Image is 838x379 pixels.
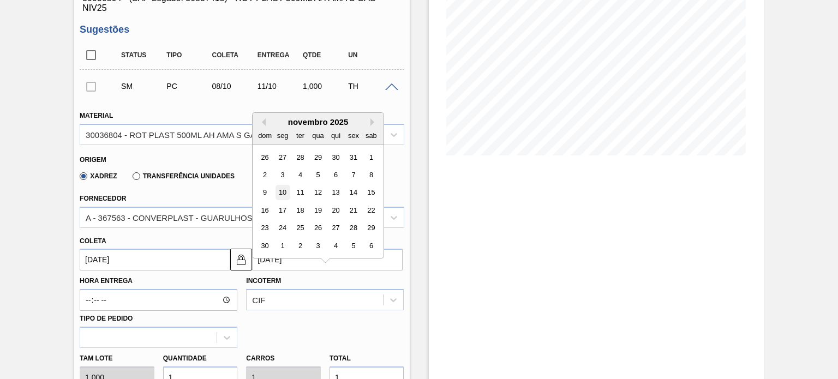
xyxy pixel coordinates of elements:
div: qua [311,128,326,143]
div: Choose sexta-feira, 7 de novembro de 2025 [346,167,361,182]
div: month 2025-11 [256,148,380,255]
div: Choose terça-feira, 18 de novembro de 2025 [293,203,308,218]
div: sex [346,128,361,143]
div: Choose quarta-feira, 3 de dezembro de 2025 [311,238,326,253]
div: Qtde [300,51,350,59]
div: Choose segunda-feira, 3 de novembro de 2025 [276,167,290,182]
div: 30036804 - ROT PLAST 500ML AH AMA S GAS NIV25 [86,130,286,139]
div: Choose sexta-feira, 28 de novembro de 2025 [346,221,361,236]
div: Choose sexta-feira, 21 de novembro de 2025 [346,203,361,218]
div: Sugestão Manual [118,82,168,91]
div: Choose quarta-feira, 5 de novembro de 2025 [311,167,326,182]
div: Choose domingo, 2 de novembro de 2025 [258,167,272,182]
div: Choose sexta-feira, 5 de dezembro de 2025 [346,238,361,253]
div: Choose terça-feira, 11 de novembro de 2025 [293,185,308,200]
label: Total [330,354,351,362]
div: Choose quarta-feira, 19 de novembro de 2025 [311,203,326,218]
label: Material [80,112,113,119]
div: TH [345,82,395,91]
label: Tam lote [80,351,154,366]
div: A - 367563 - CONVERPLAST - GUARULHOS (SP) [86,213,271,222]
div: Pedido de Compra [164,82,213,91]
div: Tipo [164,51,213,59]
h3: Sugestões [80,24,404,35]
div: Choose sexta-feira, 31 de outubro de 2025 [346,150,361,165]
div: Choose segunda-feira, 1 de dezembro de 2025 [276,238,290,253]
div: Choose quinta-feira, 30 de outubro de 2025 [328,150,343,165]
div: Choose quarta-feira, 26 de novembro de 2025 [311,221,326,236]
div: 11/10/2025 [255,82,304,91]
img: locked [235,253,248,266]
div: novembro 2025 [253,117,384,127]
label: Coleta [80,237,106,245]
div: qui [328,128,343,143]
div: Coleta [209,51,259,59]
div: Choose quarta-feira, 12 de novembro de 2025 [311,185,326,200]
label: Xadrez [80,172,117,180]
div: ter [293,128,308,143]
div: Choose domingo, 30 de novembro de 2025 [258,238,272,253]
button: locked [230,249,252,270]
label: Quantidade [163,354,207,362]
div: Choose quarta-feira, 29 de outubro de 2025 [311,150,326,165]
label: Incoterm [246,277,281,285]
div: Choose domingo, 16 de novembro de 2025 [258,203,272,218]
div: Status [118,51,168,59]
label: Origem [80,156,106,164]
div: Choose sexta-feira, 14 de novembro de 2025 [346,185,361,200]
div: Choose segunda-feira, 27 de outubro de 2025 [276,150,290,165]
div: CIF [252,296,265,305]
div: seg [276,128,290,143]
div: dom [258,128,272,143]
div: Choose terça-feira, 25 de novembro de 2025 [293,221,308,236]
div: Choose segunda-feira, 10 de novembro de 2025 [276,185,290,200]
label: Carros [246,354,274,362]
div: Choose sábado, 1 de novembro de 2025 [364,150,379,165]
button: Next Month [370,118,378,126]
div: Choose terça-feira, 28 de outubro de 2025 [293,150,308,165]
div: Choose terça-feira, 4 de novembro de 2025 [293,167,308,182]
div: Choose quinta-feira, 4 de dezembro de 2025 [328,238,343,253]
div: 08/10/2025 [209,82,259,91]
div: Choose sábado, 15 de novembro de 2025 [364,185,379,200]
div: Choose sábado, 6 de dezembro de 2025 [364,238,379,253]
div: Choose sábado, 22 de novembro de 2025 [364,203,379,218]
input: dd/mm/yyyy [80,249,230,270]
label: Hora Entrega [80,273,237,289]
div: Choose quinta-feira, 20 de novembro de 2025 [328,203,343,218]
div: 1,000 [300,82,350,91]
div: UN [345,51,395,59]
div: Choose terça-feira, 2 de dezembro de 2025 [293,238,308,253]
div: Choose domingo, 26 de outubro de 2025 [258,150,272,165]
div: Choose segunda-feira, 17 de novembro de 2025 [276,203,290,218]
div: sab [364,128,379,143]
label: Transferência Unidades [133,172,235,180]
label: Fornecedor [80,195,126,202]
div: Choose quinta-feira, 27 de novembro de 2025 [328,221,343,236]
div: Choose quinta-feira, 6 de novembro de 2025 [328,167,343,182]
div: Choose domingo, 9 de novembro de 2025 [258,185,272,200]
div: Choose domingo, 23 de novembro de 2025 [258,221,272,236]
button: Previous Month [258,118,266,126]
div: Choose sábado, 29 de novembro de 2025 [364,221,379,236]
label: Tipo de pedido [80,315,133,322]
div: Entrega [255,51,304,59]
div: Choose quinta-feira, 13 de novembro de 2025 [328,185,343,200]
div: Choose segunda-feira, 24 de novembro de 2025 [276,221,290,236]
div: Choose sábado, 8 de novembro de 2025 [364,167,379,182]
